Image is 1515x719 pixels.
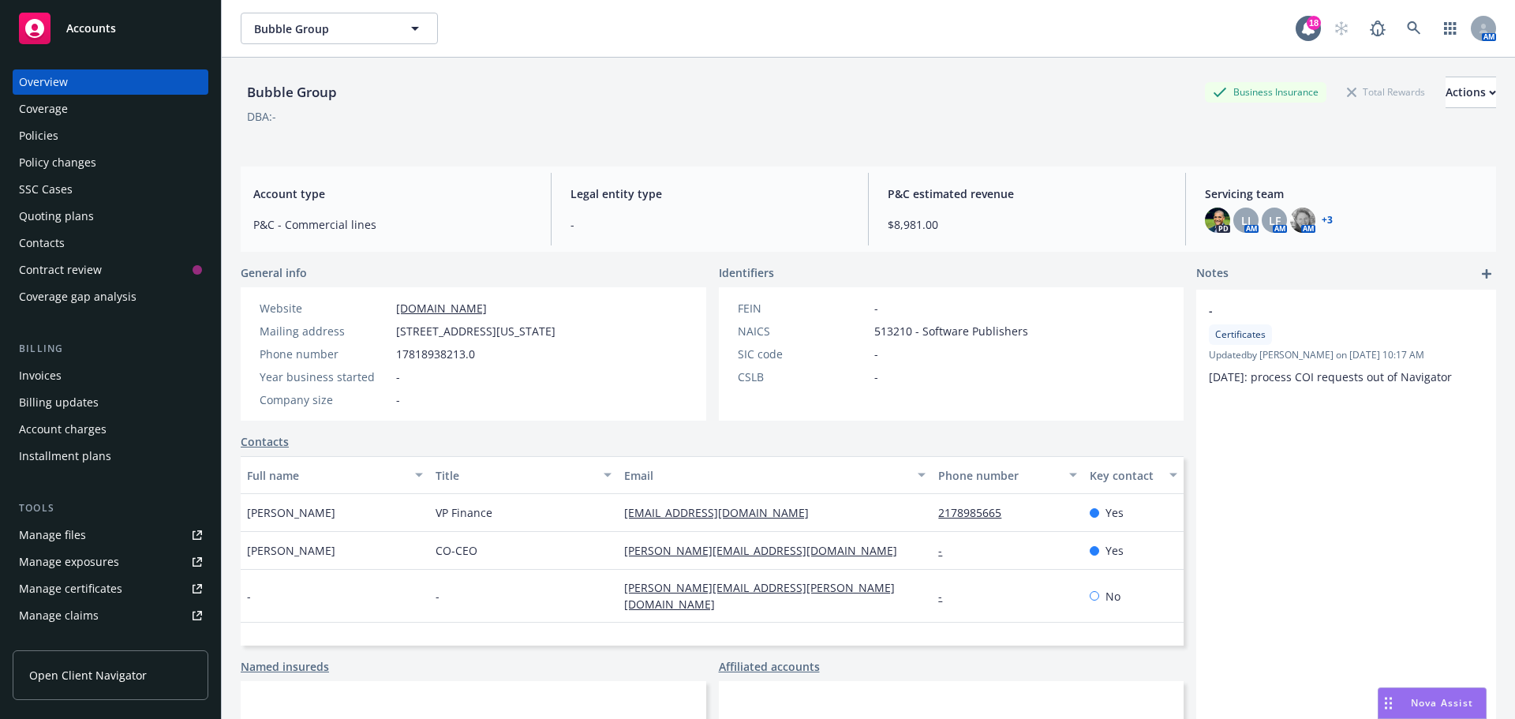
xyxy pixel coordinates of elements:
a: Report a Bug [1362,13,1393,44]
a: [PERSON_NAME][EMAIL_ADDRESS][PERSON_NAME][DOMAIN_NAME] [624,580,895,612]
div: NAICS [738,323,868,339]
span: - [396,369,400,385]
img: photo [1205,208,1230,233]
span: [STREET_ADDRESS][US_STATE] [396,323,555,339]
a: Manage certificates [13,576,208,601]
div: Overview [19,69,68,95]
div: Installment plans [19,444,111,469]
a: Accounts [13,6,208,51]
div: Business Insurance [1205,82,1326,102]
a: Coverage gap analysis [13,284,208,309]
span: - [874,346,878,362]
div: -CertificatesUpdatedby [PERSON_NAME] on [DATE] 10:17 AM[DATE]: process COI requests out of Navigator [1196,290,1496,398]
button: Full name [241,456,429,494]
span: 513210 - Software Publishers [874,323,1028,339]
div: Manage claims [19,603,99,628]
div: Website [260,300,390,316]
div: Billing [13,341,208,357]
div: Billing updates [19,390,99,415]
span: [DATE]: process COI requests out of Navigator [1209,369,1452,384]
span: Notes [1196,264,1229,283]
span: 17818938213.0 [396,346,475,362]
div: Policy changes [19,150,96,175]
a: Invoices [13,363,208,388]
a: [PERSON_NAME][EMAIL_ADDRESS][DOMAIN_NAME] [624,543,910,558]
span: P&C - Commercial lines [253,216,532,233]
div: 18 [1307,16,1321,30]
span: - [436,588,440,605]
a: SSC Cases [13,177,208,202]
div: Drag to move [1378,688,1398,718]
div: Total Rewards [1339,82,1433,102]
div: Key contact [1090,467,1160,484]
button: Bubble Group [241,13,438,44]
a: Named insureds [241,658,329,675]
div: Coverage gap analysis [19,284,137,309]
span: General info [241,264,307,281]
span: - [396,391,400,408]
div: Tools [13,500,208,516]
div: Invoices [19,363,62,388]
a: Manage BORs [13,630,208,655]
span: - [570,216,849,233]
span: - [247,588,251,605]
button: Email [618,456,932,494]
span: - [1209,302,1442,319]
img: photo [1290,208,1315,233]
span: Servicing team [1205,185,1483,202]
div: Mailing address [260,323,390,339]
a: Manage claims [13,603,208,628]
div: Title [436,467,594,484]
span: Certificates [1215,328,1266,342]
span: [PERSON_NAME] [247,504,335,521]
div: Email [624,467,908,484]
div: Manage files [19,522,86,548]
span: Account type [253,185,532,202]
div: Year business started [260,369,390,385]
div: Policies [19,123,58,148]
a: Contacts [13,230,208,256]
button: Key contact [1083,456,1184,494]
div: Quoting plans [19,204,94,229]
div: FEIN [738,300,868,316]
a: Contacts [241,433,289,450]
a: Search [1398,13,1430,44]
span: Updated by [PERSON_NAME] on [DATE] 10:17 AM [1209,348,1483,362]
span: $8,981.00 [888,216,1166,233]
a: Coverage [13,96,208,122]
div: Phone number [260,346,390,362]
span: Yes [1105,504,1124,521]
a: Switch app [1435,13,1466,44]
span: - [874,369,878,385]
span: Accounts [66,22,116,35]
div: SIC code [738,346,868,362]
span: Yes [1105,542,1124,559]
div: SSC Cases [19,177,73,202]
div: CSLB [738,369,868,385]
a: Manage exposures [13,549,208,575]
button: Phone number [932,456,1083,494]
span: Bubble Group [254,21,391,37]
div: Phone number [938,467,1059,484]
a: add [1477,264,1496,283]
span: [PERSON_NAME] [247,542,335,559]
a: Quoting plans [13,204,208,229]
div: Manage exposures [19,549,119,575]
button: Actions [1446,77,1496,108]
div: Full name [247,467,406,484]
a: Affiliated accounts [719,658,820,675]
div: Contacts [19,230,65,256]
a: Manage files [13,522,208,548]
a: [DOMAIN_NAME] [396,301,487,316]
a: - [938,543,955,558]
a: Account charges [13,417,208,442]
span: P&C estimated revenue [888,185,1166,202]
a: Policy changes [13,150,208,175]
div: DBA: - [247,108,276,125]
button: Title [429,456,618,494]
a: Contract review [13,257,208,283]
button: Nova Assist [1378,687,1487,719]
a: Overview [13,69,208,95]
span: Nova Assist [1411,696,1473,710]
